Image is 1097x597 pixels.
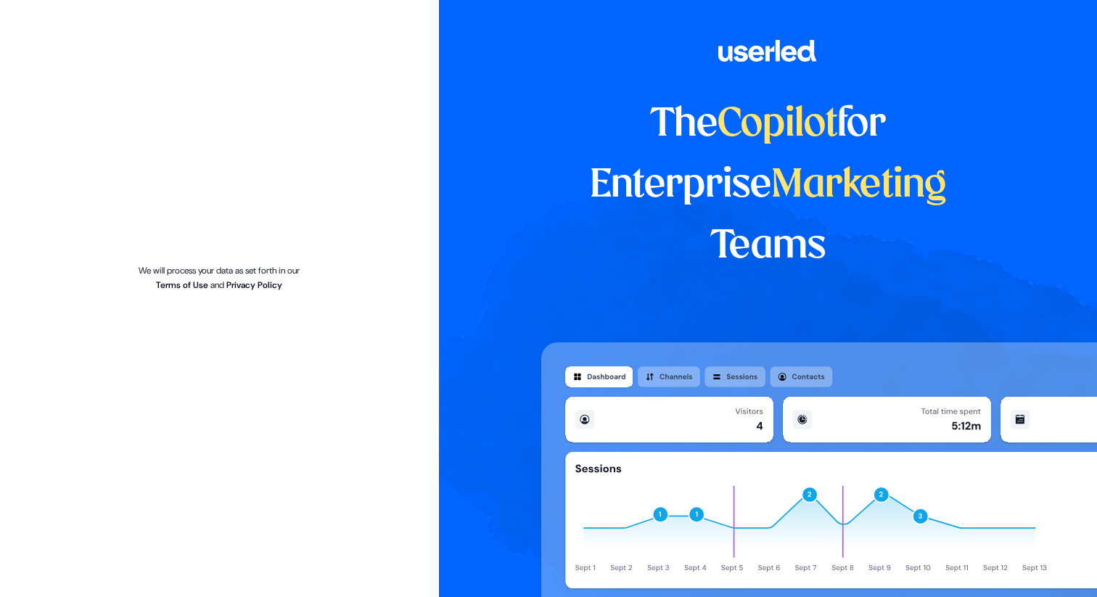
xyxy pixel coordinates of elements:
[771,167,947,205] span: Marketing
[226,279,282,291] a: Privacy Policy
[718,106,837,144] span: Copilot
[126,263,313,292] p: We will process your data as set forth in our and
[541,94,995,277] h1: The for Enterprise Teams
[156,279,208,291] a: Terms of Use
